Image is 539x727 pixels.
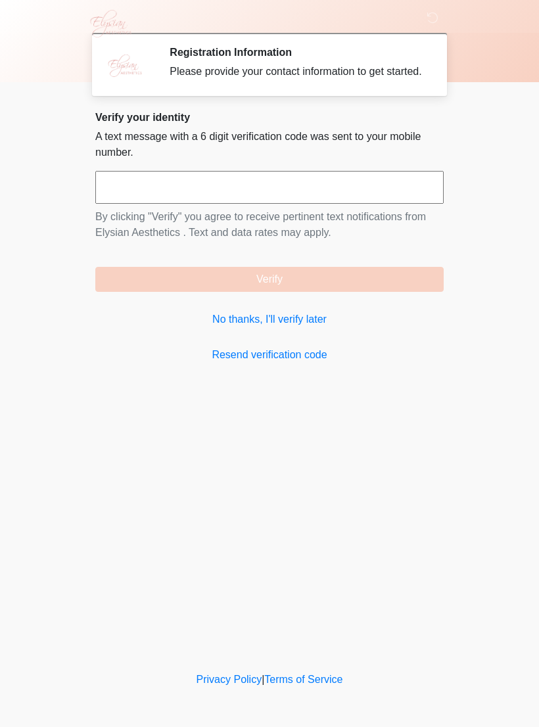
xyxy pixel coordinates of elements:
[197,674,262,685] a: Privacy Policy
[105,46,145,85] img: Agent Avatar
[95,347,444,363] a: Resend verification code
[170,64,424,80] div: Please provide your contact information to get started.
[95,209,444,241] p: By clicking "Verify" you agree to receive pertinent text notifications from Elysian Aesthetics . ...
[95,312,444,327] a: No thanks, I'll verify later
[82,10,137,37] img: Elysian Aesthetics Logo
[95,267,444,292] button: Verify
[170,46,424,59] h2: Registration Information
[264,674,342,685] a: Terms of Service
[95,129,444,160] p: A text message with a 6 digit verification code was sent to your mobile number.
[262,674,264,685] a: |
[95,111,444,124] h2: Verify your identity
